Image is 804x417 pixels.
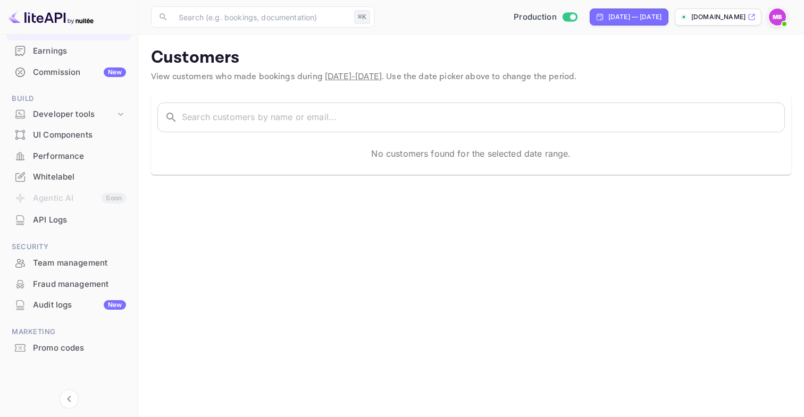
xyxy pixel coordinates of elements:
[151,47,791,69] p: Customers
[6,210,131,231] div: API Logs
[6,253,131,273] a: Team management
[6,41,131,62] div: Earnings
[325,71,382,82] span: [DATE] - [DATE]
[354,10,370,24] div: ⌘K
[6,338,131,358] a: Promo codes
[104,300,126,310] div: New
[6,210,131,229] a: API Logs
[509,11,581,23] div: Switch to Sandbox mode
[6,326,131,338] span: Marketing
[769,8,786,25] img: Mehdi Baitach
[6,167,131,188] div: Whitelabel
[6,105,131,124] div: Developer tools
[33,278,126,291] div: Fraud management
[6,125,131,144] a: UI Components
[172,6,350,28] input: Search (e.g. bookings, documentation)
[514,11,557,23] span: Production
[33,299,126,311] div: Audit logs
[371,147,571,160] p: No customers found for the selected date range.
[33,45,126,57] div: Earnings
[6,146,131,166] a: Performance
[6,241,131,253] span: Security
[60,389,79,409] button: Collapse navigation
[104,67,126,77] div: New
[6,295,131,314] a: Audit logsNew
[6,274,131,294] a: Fraud management
[6,274,131,295] div: Fraud management
[9,8,94,25] img: LiteAPI logo
[6,295,131,316] div: Audit logsNew
[182,103,785,132] input: Search customers by name or email...
[151,71,576,82] span: View customers who made bookings during . Use the date picker above to change the period.
[33,171,126,183] div: Whitelabel
[6,167,131,186] a: Whitelabel
[691,12,746,22] p: [DOMAIN_NAME]
[6,253,131,274] div: Team management
[6,62,131,83] div: CommissionNew
[6,20,131,40] a: Customers
[33,214,126,226] div: API Logs
[6,62,131,82] a: CommissionNew
[33,150,126,163] div: Performance
[33,257,126,269] div: Team management
[33,108,115,121] div: Developer tools
[6,125,131,146] div: UI Components
[33,129,126,141] div: UI Components
[6,41,131,61] a: Earnings
[6,146,131,167] div: Performance
[33,66,126,79] div: Commission
[33,342,126,354] div: Promo codes
[6,338,131,359] div: Promo codes
[608,12,661,22] div: [DATE] — [DATE]
[6,93,131,105] span: Build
